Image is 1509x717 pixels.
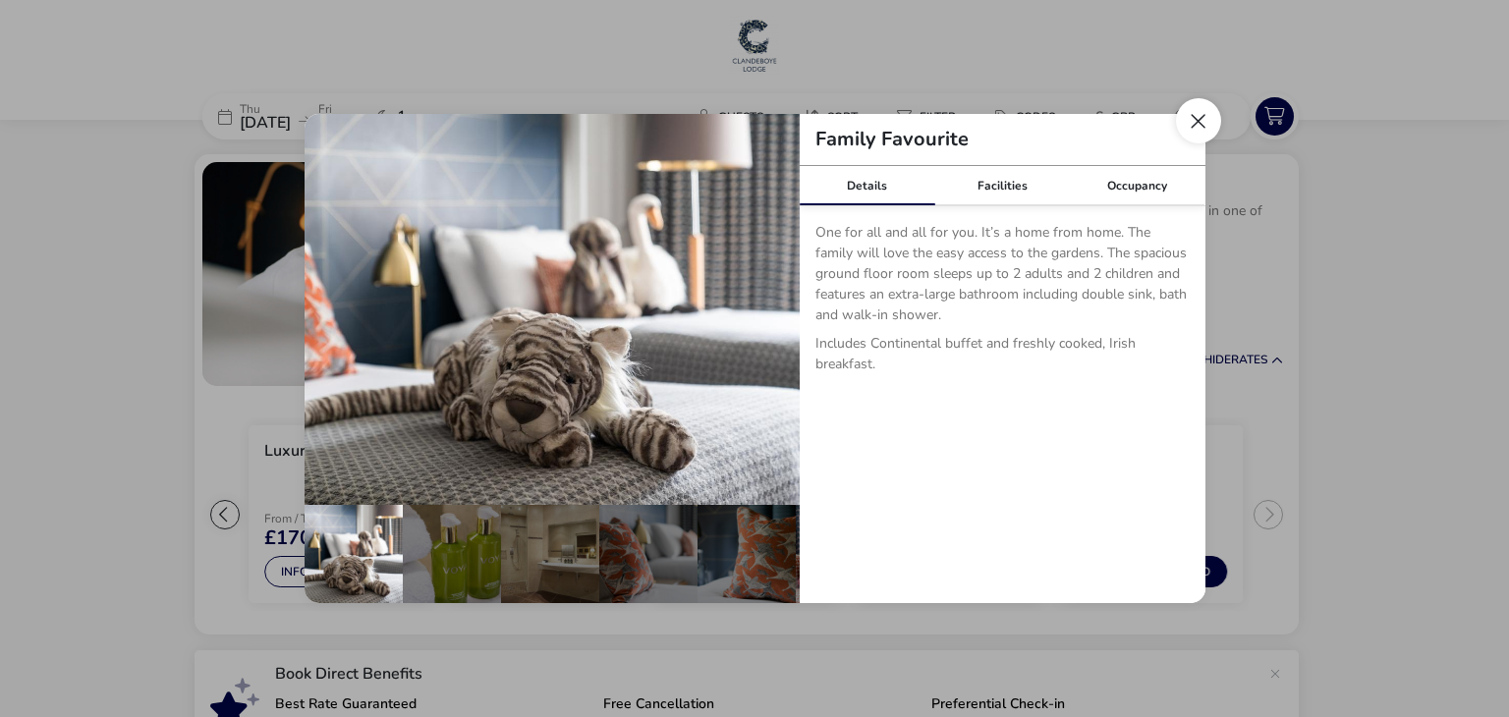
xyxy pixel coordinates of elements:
div: Details [800,166,935,205]
h2: Family Favourite [800,130,984,149]
button: Close dialog [1176,98,1221,143]
div: details [305,114,1205,603]
img: 8a72083e188a9e677f8329517ed1b02b8fc4843cfca6cf4a87e53ac4c113ece7 [305,114,800,505]
div: Occupancy [1070,166,1205,205]
p: Includes Continental buffet and freshly cooked, Irish breakfast. [815,333,1190,382]
div: Facilities [934,166,1070,205]
p: One for all and all for you. It’s a home from home. The family will love the easy access to the g... [815,222,1190,333]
